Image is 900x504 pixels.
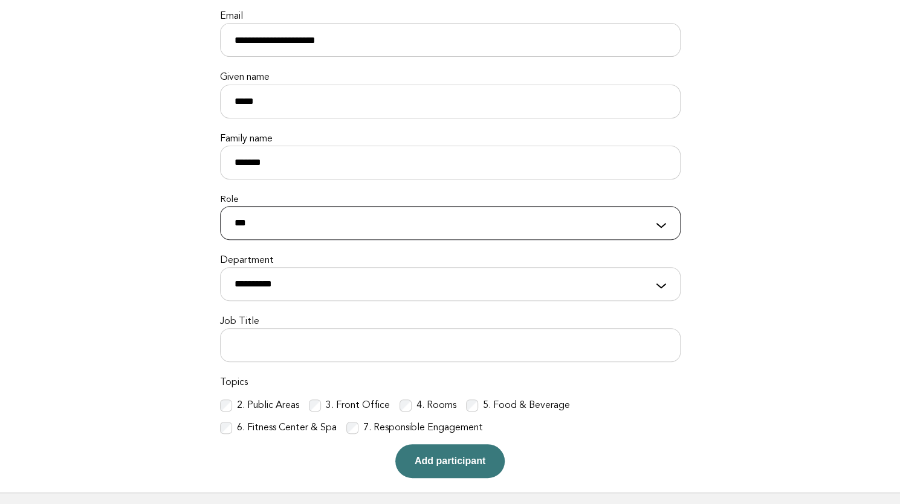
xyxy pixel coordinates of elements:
[237,399,299,412] label: 2. Public Areas
[220,71,681,84] label: Given name
[483,399,570,412] label: 5. Food & Beverage
[363,422,483,435] label: 7. Responsible Engagement
[220,254,681,267] label: Department
[220,133,681,146] label: Family name
[220,315,681,328] label: Job Title
[326,399,390,412] label: 3. Front Office
[220,194,681,206] label: Role
[220,376,681,389] label: Topics
[220,10,681,23] label: Email
[395,444,505,478] button: Add participant
[237,422,337,435] label: 6. Fitness Center & Spa
[416,399,456,412] label: 4. Rooms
